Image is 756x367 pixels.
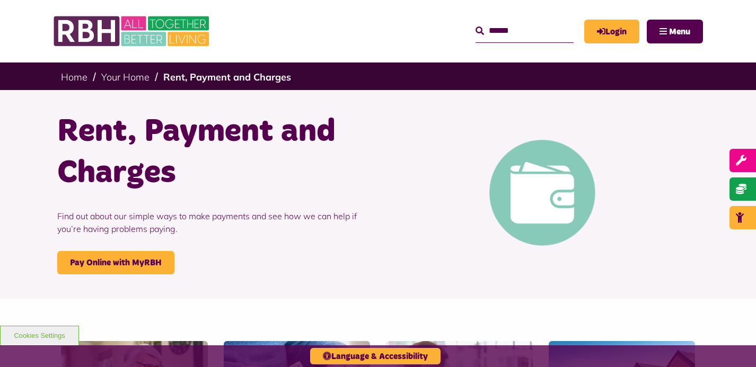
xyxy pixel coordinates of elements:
button: Navigation [647,20,703,43]
p: Find out about our simple ways to make payments and see how we can help if you’re having problems... [57,194,370,251]
img: Pay Rent [489,140,595,246]
a: MyRBH [584,20,639,43]
button: Language & Accessibility [310,348,441,364]
span: Menu [669,28,690,36]
a: Pay Online with MyRBH [57,251,174,274]
h1: Rent, Payment and Charges [57,111,370,194]
img: RBH [53,11,212,52]
a: Home [61,71,87,83]
a: Your Home [101,71,150,83]
iframe: Netcall Web Assistant for live chat [708,319,756,367]
a: Rent, Payment and Charges [163,71,291,83]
